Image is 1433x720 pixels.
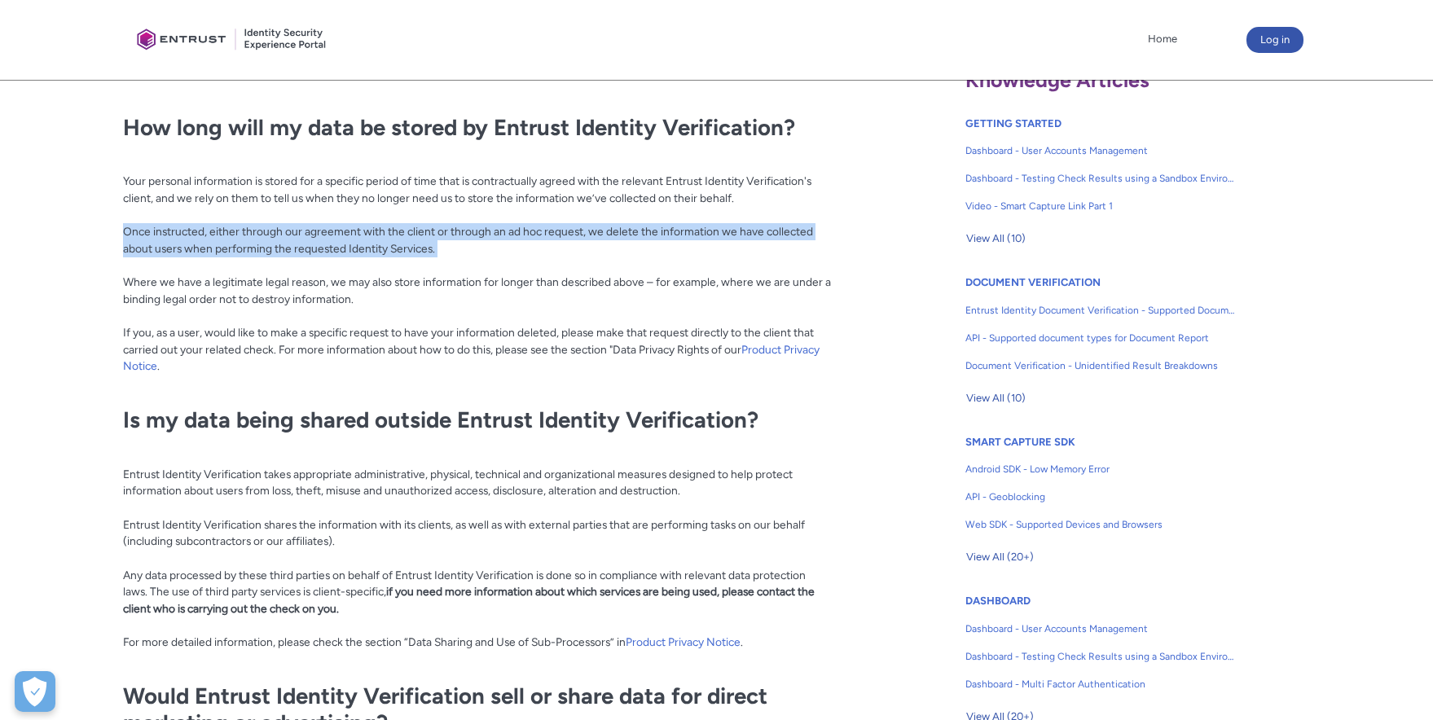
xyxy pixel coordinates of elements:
[965,331,1236,345] span: API - Supported document types for Document Report
[965,544,1035,570] button: View All (20+)
[965,462,1236,476] span: Android SDK - Low Memory Error
[966,545,1034,569] span: View All (20+)
[965,192,1236,220] a: Video - Smart Capture Link Part 1
[965,303,1236,318] span: Entrust Identity Document Verification - Supported Document type and size
[15,671,55,712] button: Open Preferences
[965,517,1236,532] span: Web SDK - Supported Devices and Browsers
[965,165,1236,192] a: Dashboard - Testing Check Results using a Sandbox Environment
[123,343,820,373] a: Product Privacy Notice
[965,137,1236,165] a: Dashboard - User Accounts Management
[965,595,1031,607] a: DASHBOARD
[965,643,1236,670] a: Dashboard - Testing Check Results using a Sandbox Environment
[965,649,1236,664] span: Dashboard - Testing Check Results using a Sandbox Environment
[965,455,1236,483] a: Android SDK - Low Memory Error
[965,171,1236,186] span: Dashboard - Testing Check Results using a Sandbox Environment
[965,276,1101,288] a: DOCUMENT VERIFICATION
[965,199,1236,213] span: Video - Smart Capture Link Part 1
[965,670,1236,698] a: Dashboard - Multi Factor Authentication
[965,226,1026,252] button: View All (10)
[123,114,833,141] h1: How long will my data be stored by Entrust Identity Verification?
[123,406,833,433] h1: Is my data being shared outside Entrust Identity Verification?
[965,621,1236,636] span: Dashboard - User Accounts Management
[965,436,1075,448] a: SMART CAPTURE SDK
[965,352,1236,380] a: Document Verification - Unidentified Result Breakdowns
[965,117,1062,130] a: GETTING STARTED
[1144,27,1181,51] a: Home
[15,671,55,712] div: Cookie Preferences
[965,615,1236,643] a: Dashboard - User Accounts Management
[965,677,1236,691] span: Dashboard - Multi Factor Authentication
[965,511,1236,538] a: Web SDK - Supported Devices and Browsers
[965,143,1236,158] span: Dashboard - User Accounts Management
[123,585,815,615] strong: if you need more information about which services are being used, please contact the client who i...
[123,449,833,668] p: Entrust Identity Verification takes appropriate administrative, physical, technical and organizat...
[965,296,1236,324] a: Entrust Identity Document Verification - Supported Document type and size
[966,386,1026,410] span: View All (10)
[965,483,1236,511] a: API - Geoblocking
[626,635,741,648] a: Product Privacy Notice
[965,324,1236,352] a: API - Supported document types for Document Report
[966,226,1026,251] span: View All (10)
[965,385,1026,411] button: View All (10)
[123,156,833,392] p: Your personal information is stored for a specific period of time that is contractually agreed wi...
[965,358,1236,373] span: Document Verification - Unidentified Result Breakdowns
[965,490,1236,504] span: API - Geoblocking
[1246,27,1303,53] button: Log in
